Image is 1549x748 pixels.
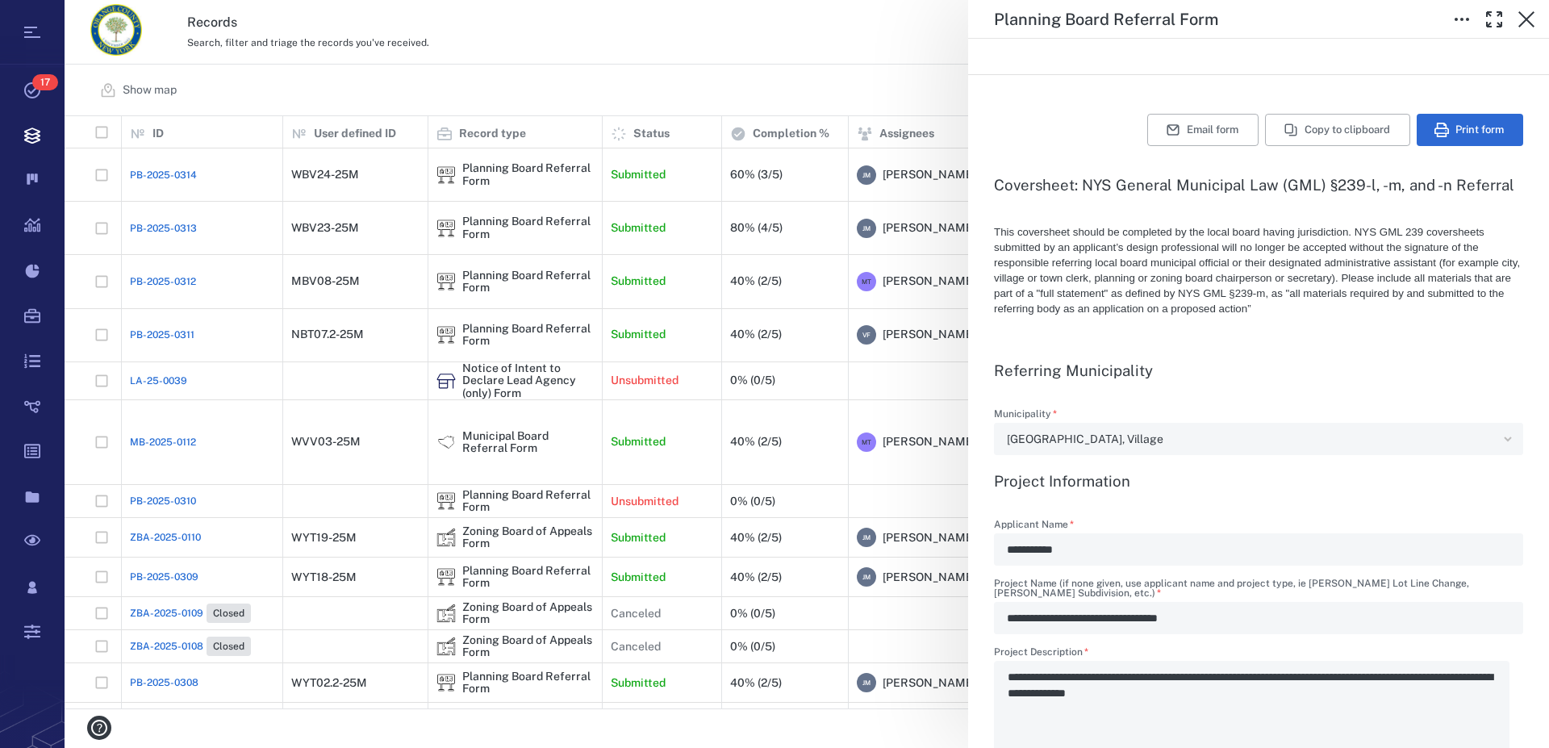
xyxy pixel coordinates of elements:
[994,361,1523,380] h3: Referring Municipality
[994,423,1523,455] div: Municipality
[1446,3,1478,36] button: Toggle to Edit Boxes
[1417,114,1523,146] button: Print form
[32,74,58,90] span: 17
[1478,3,1510,36] button: Toggle Fullscreen
[36,11,69,26] span: Help
[994,10,1218,30] h5: Planning Board Referral Form
[994,647,1523,661] label: Project Description
[1147,114,1259,146] button: Email form
[994,226,1520,315] span: This coversheet should be completed by the local board having jurisdiction. NYS GML 239 covershee...
[1265,114,1410,146] button: Copy to clipboard
[1510,3,1543,36] button: Close
[994,520,1523,533] label: Applicant Name
[1007,430,1497,449] div: [GEOGRAPHIC_DATA], Village
[994,533,1523,566] div: Applicant Name
[994,471,1523,491] h3: Project Information
[994,409,1523,423] label: Municipality
[13,13,515,27] body: Rich Text Area. Press ALT-0 for help.
[994,602,1523,634] div: Project Name (if none given, use applicant name and project type, ie Smith Lot Line Change, Jones...
[994,579,1523,602] label: Project Name (if none given, use applicant name and project type, ie [PERSON_NAME] Lot Line Chang...
[994,175,1523,194] h3: Coversheet: NYS General Municipal Law (GML) §239-l, -m, and -n Referral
